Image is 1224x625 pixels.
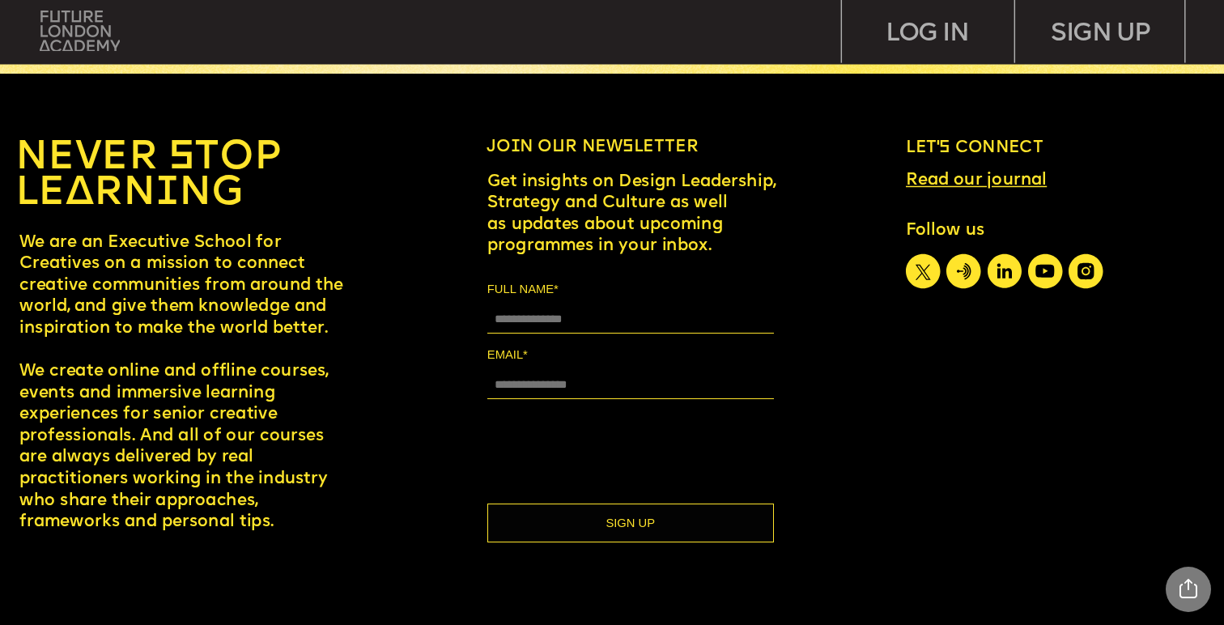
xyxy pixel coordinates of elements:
[1166,567,1211,612] div: Share
[487,139,698,155] span: Join our newsletter
[487,280,774,300] label: FULL NAME*
[487,410,776,485] iframe: reCAPTCHA
[906,173,1047,190] a: Read our journal
[487,346,774,365] label: EMAIL*
[487,174,780,254] span: Get insights on Design Leadership, Strategy and Culture as well as updates about upcoming program...
[40,11,120,51] img: upload-bfdffa89-fac7-4f57-a443-c7c39906ba42.png
[487,504,774,542] button: SIGN UP
[19,235,348,530] span: We are an Executive School for Creatives on a mission to connect creative communities from around...
[906,141,1043,156] span: Let’s connect
[906,223,984,239] span: Follow us
[15,138,293,215] a: NEVER STOP LEARNING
